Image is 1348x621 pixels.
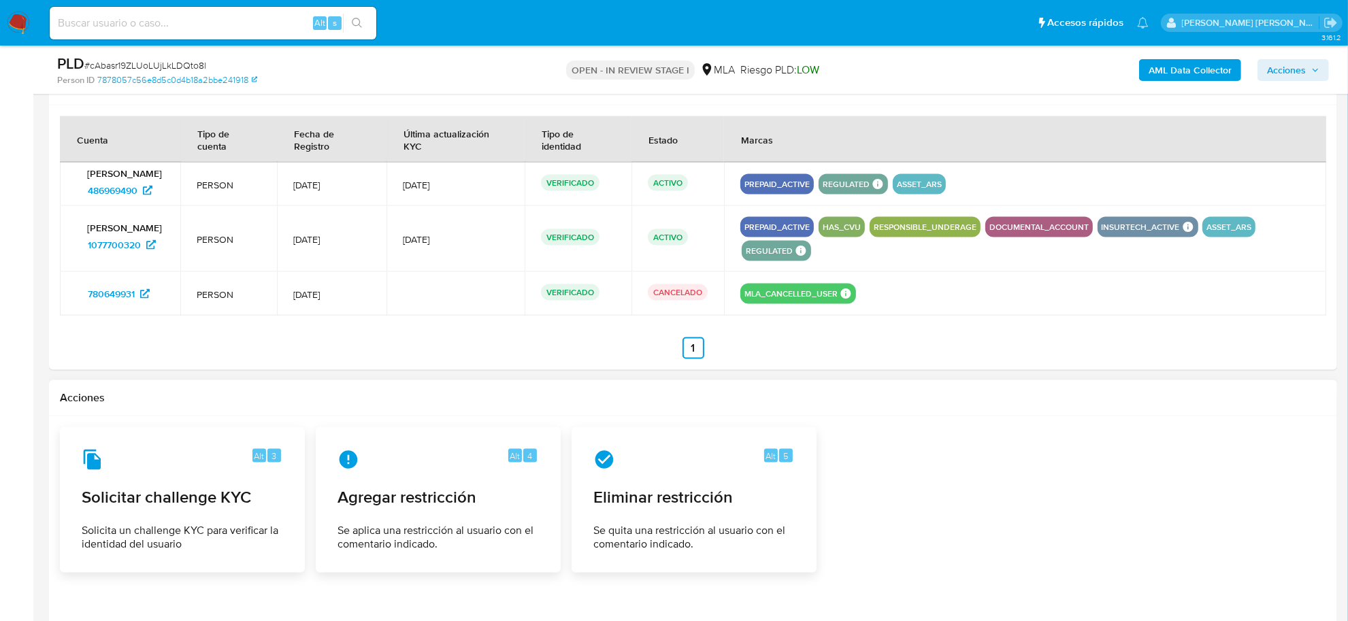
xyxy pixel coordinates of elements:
b: AML Data Collector [1149,59,1232,81]
p: OPEN - IN REVIEW STAGE I [566,61,695,80]
span: 3.161.2 [1321,32,1341,43]
span: Alt [314,16,325,29]
span: LOW [797,62,819,78]
b: Person ID [57,74,95,86]
span: # cAbasr19ZLUoLUjLkLDQto8l [84,58,206,72]
p: mayra.pernia@mercadolibre.com [1182,16,1319,29]
span: Acciones [1267,59,1306,81]
input: Buscar usuario o caso... [50,14,376,32]
button: search-icon [343,14,371,33]
span: Accesos rápidos [1047,16,1123,30]
h2: Acciones [60,391,1326,405]
button: Acciones [1257,59,1329,81]
a: Salir [1324,16,1338,30]
span: Riesgo PLD: [740,63,819,78]
a: 7878057c56e8d5c0d4b18a2bbe241918 [97,74,257,86]
span: s [333,16,337,29]
button: AML Data Collector [1139,59,1241,81]
a: Notificaciones [1137,17,1149,29]
b: PLD [57,52,84,74]
div: MLA [700,63,735,78]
